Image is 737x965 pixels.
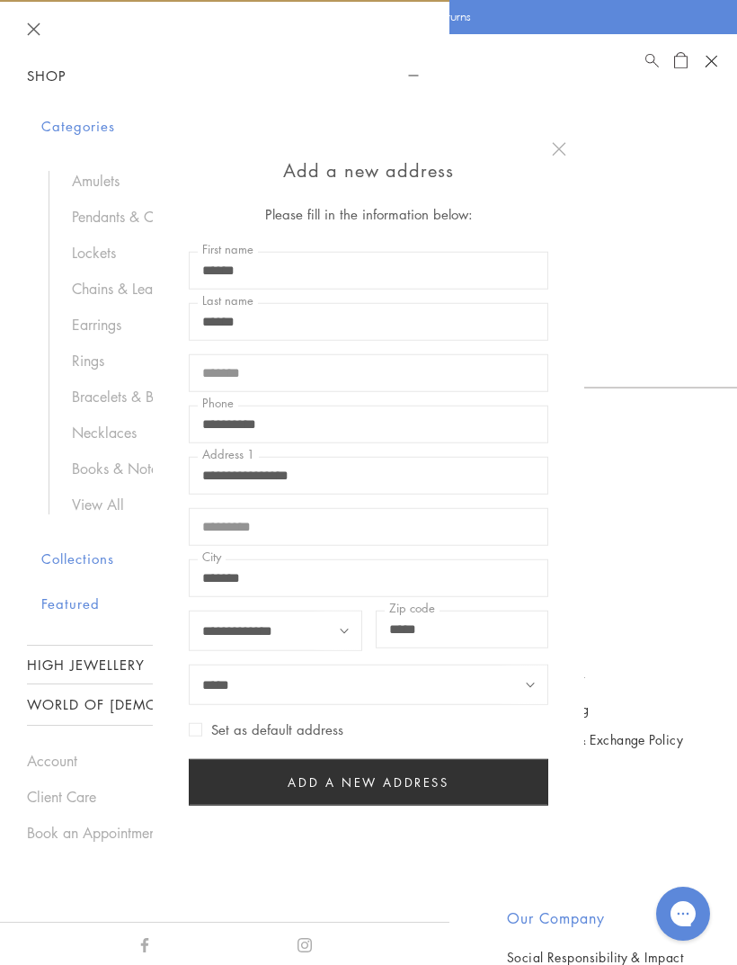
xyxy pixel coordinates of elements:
a: Earrings [72,315,404,335]
nav: Sidebar navigation [27,56,422,726]
input: Address 1 [189,457,548,495]
a: Bracelets & Bangles [72,387,404,407]
a: Payment [537,668,683,688]
a: Necklaces [72,423,404,442]
input: Zip code [376,611,549,648]
a: Open Shopping Bag [674,50,688,72]
a: Shipping [537,699,683,719]
button: Close navigation [27,22,40,36]
input: Address 2 [189,508,548,546]
button: Shop [27,56,422,96]
button: Categories [41,103,422,149]
a: Amulets [72,171,404,191]
a: Facebook [138,934,152,953]
a: Return & Exchange Policy [537,729,683,749]
a: Account [27,751,422,771]
label: Set as default address [189,720,343,738]
input: City [189,559,548,597]
a: High Jewellery [27,646,422,684]
button: World of [DEMOGRAPHIC_DATA] [27,684,422,725]
iframe: Gorgias live chat messenger [647,880,719,947]
button: Featured [41,581,422,627]
button: Open navigation [697,48,724,75]
h2: Our Company [507,907,683,929]
a: Chains & Leather Cords [72,279,404,299]
button: Add a new address [189,759,548,806]
a: Pendants & Charms [72,207,404,227]
input: Company [189,354,548,392]
a: Search [645,50,659,72]
input: Phone [189,406,548,443]
a: Lockets [72,243,404,263]
a: Books & Notebooks [72,459,404,478]
h2: Orders [537,629,683,650]
a: View All [72,495,404,514]
h3: Add a new address [189,155,548,184]
a: Book an Appointment [27,823,422,843]
button: Collections [41,536,422,582]
a: Client Care [27,787,422,807]
p: Please fill in the information below: [189,202,548,225]
a: Instagram [297,934,312,953]
input: First name [189,252,548,290]
a: Rings [72,351,404,371]
input: Last name [189,303,548,341]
